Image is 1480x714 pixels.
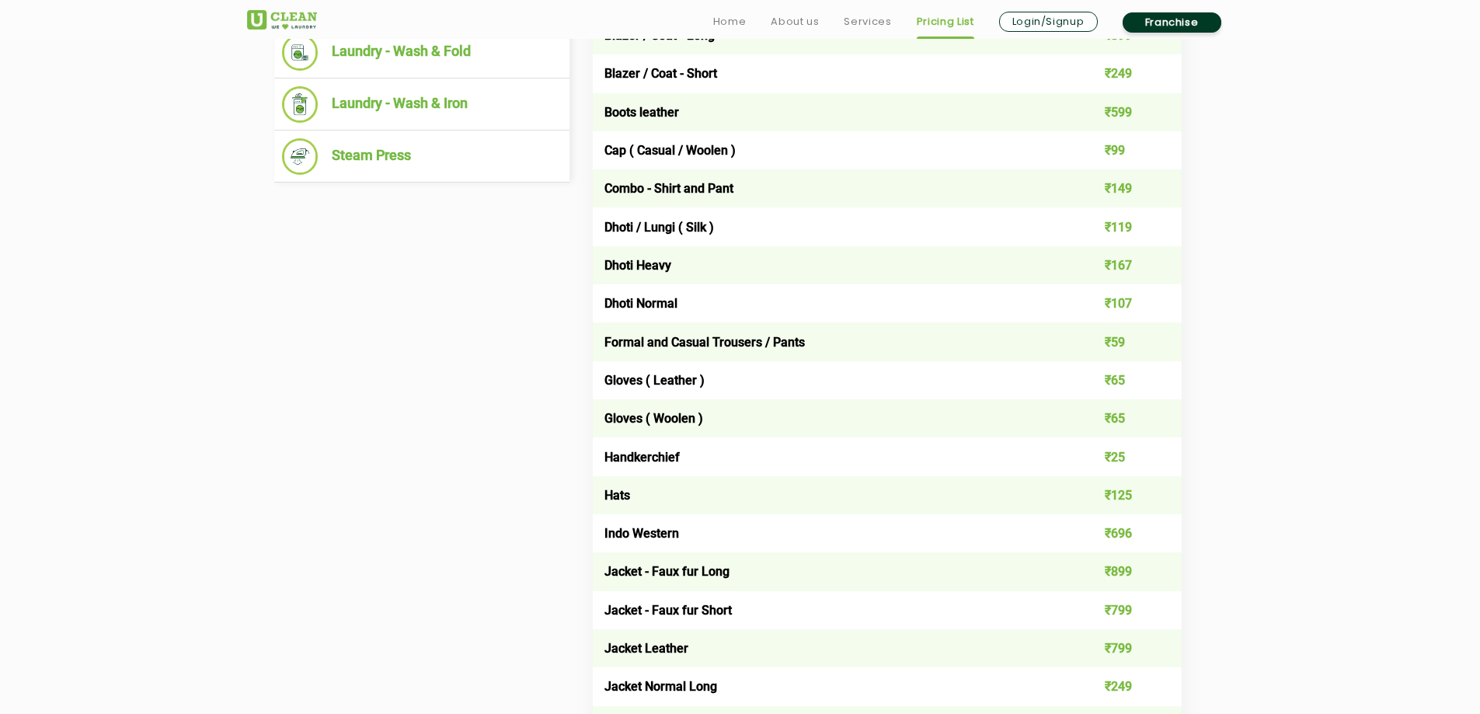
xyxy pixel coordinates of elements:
td: ₹119 [1064,207,1182,246]
td: Cap ( Casual / Woolen ) [593,131,1064,169]
td: Dhoti / Lungi ( Silk ) [593,207,1064,246]
td: Hats [593,476,1064,514]
td: Jacket - Faux fur Short [593,591,1064,629]
a: Services [844,12,891,31]
td: ₹799 [1064,591,1182,629]
td: Jacket Leather [593,629,1064,667]
td: Gloves ( Woolen ) [593,399,1064,437]
td: Combo - Shirt and Pant [593,169,1064,207]
li: Steam Press [282,138,562,175]
td: Gloves ( Leather ) [593,361,1064,399]
td: ₹25 [1064,437,1182,475]
td: ₹107 [1064,284,1182,322]
td: ₹599 [1064,93,1182,131]
td: ₹65 [1064,361,1182,399]
td: ₹899 [1064,552,1182,590]
li: Laundry - Wash & Fold [282,34,562,71]
td: ₹249 [1064,54,1182,92]
td: Dhoti Heavy [593,246,1064,284]
td: Dhoti Normal [593,284,1064,322]
td: Jacket Normal Long [593,667,1064,705]
img: Laundry - Wash & Fold [282,34,319,71]
img: UClean Laundry and Dry Cleaning [247,10,317,30]
li: Laundry - Wash & Iron [282,86,562,123]
img: Laundry - Wash & Iron [282,86,319,123]
td: Handkerchief [593,437,1064,475]
a: About us [771,12,819,31]
td: ₹59 [1064,322,1182,360]
img: Steam Press [282,138,319,175]
a: Franchise [1123,12,1221,33]
td: ₹149 [1064,169,1182,207]
td: Boots leather [593,93,1064,131]
td: ₹65 [1064,399,1182,437]
td: Jacket - Faux fur Long [593,552,1064,590]
a: Login/Signup [999,12,1098,32]
td: ₹799 [1064,629,1182,667]
td: ₹125 [1064,476,1182,514]
a: Home [713,12,747,31]
td: ₹696 [1064,514,1182,552]
td: ₹99 [1064,131,1182,169]
td: ₹167 [1064,246,1182,284]
td: Formal and Casual Trousers / Pants [593,322,1064,360]
a: Pricing List [917,12,974,31]
td: Blazer / Coat - Short [593,54,1064,92]
td: ₹249 [1064,667,1182,705]
td: Indo Western [593,514,1064,552]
